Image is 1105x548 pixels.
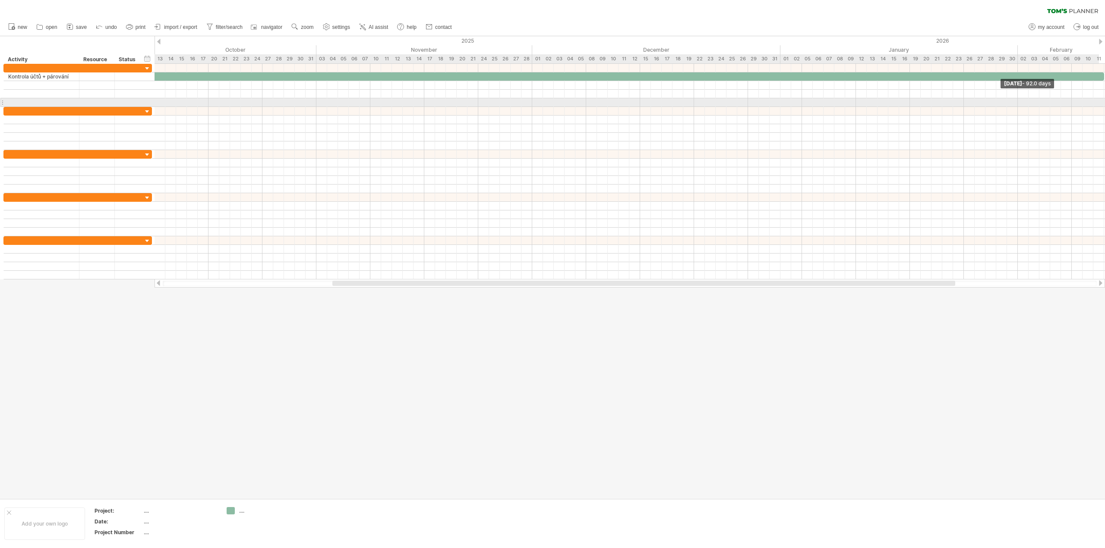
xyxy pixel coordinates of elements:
span: new [18,24,27,30]
div: Wednesday, 14 January 2026 [878,54,888,63]
a: zoom [289,22,316,33]
div: Thursday, 4 December 2025 [565,54,575,63]
a: contact [423,22,455,33]
a: settings [321,22,353,33]
div: Monday, 24 November 2025 [478,54,489,63]
span: import / export [164,24,197,30]
a: filter/search [204,22,245,33]
div: Thursday, 25 December 2025 [726,54,737,63]
div: Friday, 26 December 2025 [737,54,748,63]
div: Wednesday, 3 December 2025 [554,54,565,63]
span: undo [105,24,117,30]
div: Wednesday, 4 February 2026 [1039,54,1050,63]
div: Wednesday, 19 November 2025 [446,54,457,63]
div: Monday, 22 December 2025 [694,54,705,63]
div: Tuesday, 9 December 2025 [597,54,608,63]
div: Wednesday, 7 January 2026 [824,54,834,63]
div: .... [144,507,216,514]
div: Monday, 13 October 2025 [155,54,165,63]
div: Monday, 10 November 2025 [370,54,381,63]
div: Friday, 14 November 2025 [414,54,424,63]
div: Project Number [95,529,142,536]
span: navigator [261,24,282,30]
div: Monday, 20 October 2025 [208,54,219,63]
div: Monday, 2 February 2026 [1018,54,1029,63]
div: Tuesday, 20 January 2026 [921,54,931,63]
div: Tuesday, 4 November 2025 [327,54,338,63]
div: Tuesday, 27 January 2026 [975,54,985,63]
div: Thursday, 15 January 2026 [888,54,899,63]
div: Resource [83,55,110,64]
a: save [64,22,89,33]
div: Kontrola účtů + párování [8,72,75,81]
div: Tuesday, 14 October 2025 [165,54,176,63]
div: Monday, 27 October 2025 [262,54,273,63]
div: Friday, 19 December 2025 [683,54,694,63]
div: Monday, 9 February 2026 [1072,54,1083,63]
div: Wednesday, 24 December 2025 [716,54,726,63]
a: AI assist [357,22,391,33]
div: Wednesday, 31 December 2025 [770,54,780,63]
span: my account [1038,24,1064,30]
span: log out [1083,24,1099,30]
div: Thursday, 18 December 2025 [672,54,683,63]
div: Tuesday, 3 February 2026 [1029,54,1039,63]
div: Friday, 6 February 2026 [1061,54,1072,63]
div: Wednesday, 15 October 2025 [176,54,187,63]
a: open [34,22,60,33]
div: .... [144,518,216,525]
div: Thursday, 29 January 2026 [996,54,1007,63]
span: zoom [301,24,313,30]
a: print [124,22,148,33]
div: Tuesday, 13 January 2026 [867,54,878,63]
span: AI assist [369,24,388,30]
span: filter/search [216,24,243,30]
a: navigator [249,22,285,33]
div: Monday, 26 January 2026 [964,54,975,63]
div: Thursday, 11 December 2025 [619,54,629,63]
div: Tuesday, 25 November 2025 [489,54,500,63]
div: Monday, 19 January 2026 [910,54,921,63]
div: Wednesday, 5 November 2025 [338,54,349,63]
span: settings [332,24,350,30]
div: Thursday, 22 January 2026 [942,54,953,63]
div: Thursday, 6 November 2025 [349,54,360,63]
div: Friday, 17 October 2025 [198,54,208,63]
div: Wednesday, 22 October 2025 [230,54,241,63]
div: Add your own logo [4,507,85,540]
div: Thursday, 16 October 2025 [187,54,198,63]
span: contact [435,24,452,30]
div: January 2026 [780,45,1018,54]
div: Monday, 17 November 2025 [424,54,435,63]
a: import / export [152,22,200,33]
div: Thursday, 13 November 2025 [403,54,414,63]
div: Monday, 8 December 2025 [586,54,597,63]
div: Wednesday, 28 January 2026 [985,54,996,63]
div: Friday, 24 October 2025 [252,54,262,63]
a: new [6,22,30,33]
div: Friday, 21 November 2025 [467,54,478,63]
div: Friday, 2 January 2026 [791,54,802,63]
span: print [136,24,145,30]
div: Friday, 31 October 2025 [306,54,316,63]
div: Tuesday, 2 December 2025 [543,54,554,63]
div: Tuesday, 6 January 2026 [813,54,824,63]
span: save [76,24,87,30]
a: help [395,22,419,33]
div: Friday, 5 December 2025 [575,54,586,63]
span: help [407,24,417,30]
div: Monday, 15 December 2025 [640,54,651,63]
div: Wednesday, 10 December 2025 [608,54,619,63]
div: November 2025 [316,45,532,54]
div: Tuesday, 16 December 2025 [651,54,662,63]
div: Tuesday, 11 November 2025 [381,54,392,63]
div: Activity [8,55,74,64]
div: .... [239,507,286,514]
div: Friday, 12 December 2025 [629,54,640,63]
div: Thursday, 30 October 2025 [295,54,306,63]
div: Friday, 30 January 2026 [1007,54,1018,63]
div: Monday, 3 November 2025 [316,54,327,63]
div: Friday, 9 January 2026 [845,54,856,63]
div: Thursday, 5 February 2026 [1050,54,1061,63]
div: Monday, 29 December 2025 [748,54,759,63]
